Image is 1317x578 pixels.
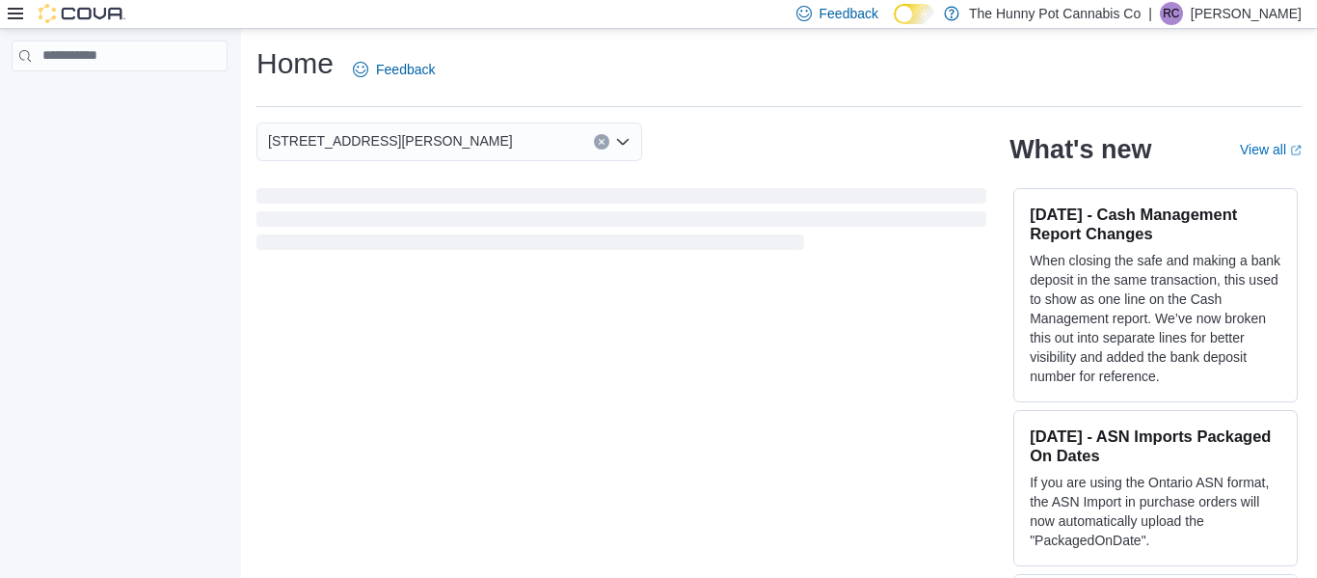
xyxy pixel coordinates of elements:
p: [PERSON_NAME] [1191,2,1302,25]
p: The Hunny Pot Cannabis Co [969,2,1141,25]
h3: [DATE] - ASN Imports Packaged On Dates [1030,427,1281,465]
div: Randy Charran [1160,2,1183,25]
svg: External link [1290,145,1302,156]
p: | [1148,2,1152,25]
img: Cova [39,4,125,23]
h1: Home [256,44,334,83]
a: View allExternal link [1240,142,1302,157]
p: If you are using the Ontario ASN format, the ASN Import in purchase orders will now automatically... [1030,473,1281,550]
nav: Complex example [12,75,228,122]
button: Clear input [594,134,609,150]
span: Loading [256,192,986,254]
span: Feedback [820,4,878,23]
span: Feedback [376,60,435,79]
input: Dark Mode [894,4,934,24]
span: Dark Mode [894,24,895,25]
button: Open list of options [615,134,631,150]
h2: What's new [1009,134,1151,165]
span: RC [1163,2,1179,25]
span: [STREET_ADDRESS][PERSON_NAME] [268,129,513,152]
a: Feedback [345,50,443,89]
h3: [DATE] - Cash Management Report Changes [1030,205,1281,243]
p: When closing the safe and making a bank deposit in the same transaction, this used to show as one... [1030,251,1281,386]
